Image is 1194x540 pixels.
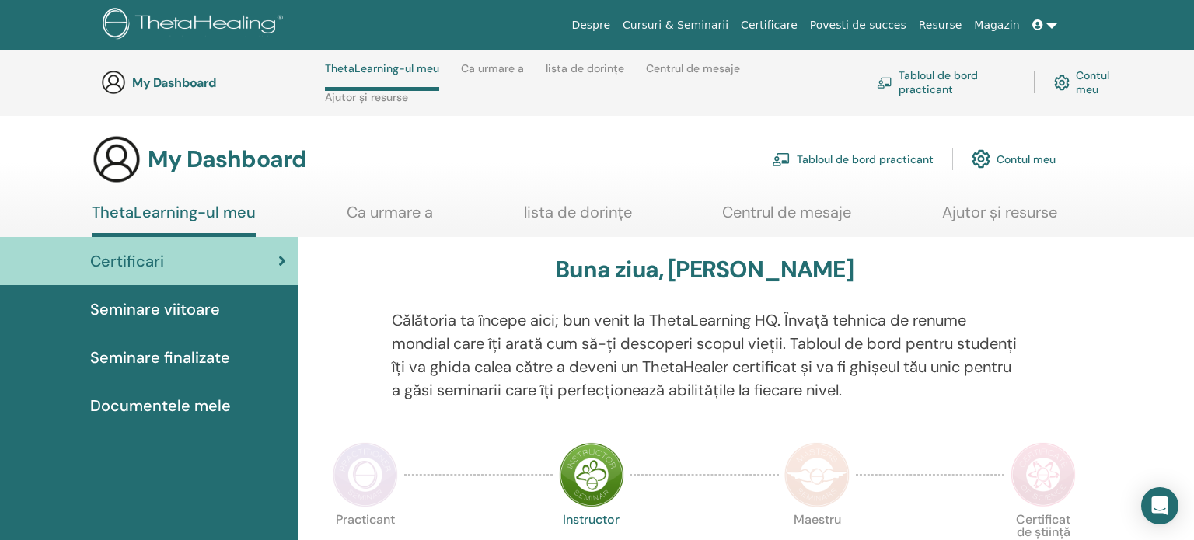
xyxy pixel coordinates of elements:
img: chalkboard-teacher.svg [877,77,892,89]
a: Centrul de mesaje [722,203,851,233]
a: lista de dorințe [546,62,624,87]
a: Magazin [968,11,1025,40]
span: Certificari [90,249,164,273]
a: Povesti de succes [804,11,913,40]
h3: My Dashboard [132,75,288,90]
a: Ca urmare a [347,203,433,233]
a: Despre [565,11,616,40]
a: Cursuri & Seminarii [616,11,735,40]
a: Tabloul de bord practicant [772,141,934,176]
a: ThetaLearning-ul meu [92,203,256,237]
img: Practitioner [333,442,398,507]
a: Contul meu [972,141,1056,176]
a: Resurse [913,11,969,40]
a: ThetaLearning-ul meu [325,62,439,91]
img: Instructor [559,442,624,507]
a: Ajutor și resurse [942,203,1057,233]
a: Certificare [735,11,804,40]
a: Centrul de mesaje [646,62,740,87]
img: generic-user-icon.jpg [92,134,141,184]
h3: Buna ziua, [PERSON_NAME] [555,256,854,284]
a: Contul meu [1054,65,1126,99]
img: cog.svg [972,145,990,172]
img: chalkboard-teacher.svg [772,152,791,166]
h3: My Dashboard [148,145,306,173]
img: logo.png [103,8,288,43]
span: Documentele mele [90,394,231,417]
p: Călătoria ta începe aici; bun venit la ThetaLearning HQ. Învață tehnica de renume mondial care îț... [392,308,1018,402]
span: Seminare viitoare [90,298,220,321]
a: Tabloul de bord practicant [877,65,1015,99]
img: Certificate of Science [1011,442,1076,507]
img: Master [784,442,850,507]
a: lista de dorințe [524,203,632,233]
div: Open Intercom Messenger [1141,487,1178,524]
img: cog.svg [1054,71,1070,94]
a: Ajutor și resurse [325,91,408,116]
a: Ca urmare a [461,62,524,87]
img: generic-user-icon.jpg [101,70,126,95]
span: Seminare finalizate [90,346,230,369]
